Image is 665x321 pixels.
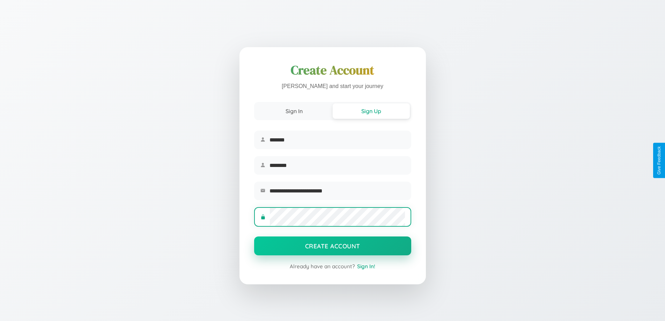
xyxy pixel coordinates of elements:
[254,62,411,79] h1: Create Account
[657,146,662,175] div: Give Feedback
[357,263,375,270] span: Sign In!
[256,103,333,119] button: Sign In
[254,81,411,92] p: [PERSON_NAME] and start your journey
[254,263,411,270] div: Already have an account?
[333,103,410,119] button: Sign Up
[254,236,411,255] button: Create Account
